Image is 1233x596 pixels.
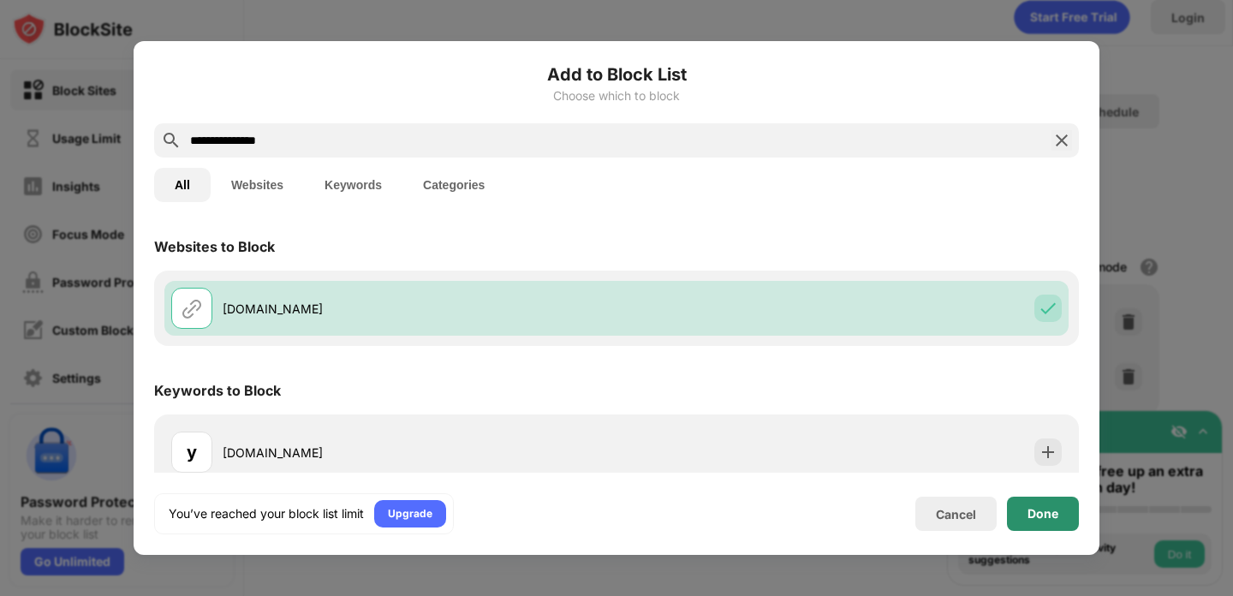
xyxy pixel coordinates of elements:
[154,382,281,399] div: Keywords to Block
[154,168,211,202] button: All
[154,62,1079,87] h6: Add to Block List
[936,507,976,521] div: Cancel
[169,505,364,522] div: You’ve reached your block list limit
[223,300,616,318] div: [DOMAIN_NAME]
[1027,507,1058,521] div: Done
[223,444,616,462] div: [DOMAIN_NAME]
[388,505,432,522] div: Upgrade
[402,168,505,202] button: Categories
[154,89,1079,103] div: Choose which to block
[161,130,182,151] img: search.svg
[154,238,275,255] div: Websites to Block
[1051,130,1072,151] img: search-close
[187,439,197,465] div: y
[304,168,402,202] button: Keywords
[182,298,202,319] img: url.svg
[211,168,304,202] button: Websites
